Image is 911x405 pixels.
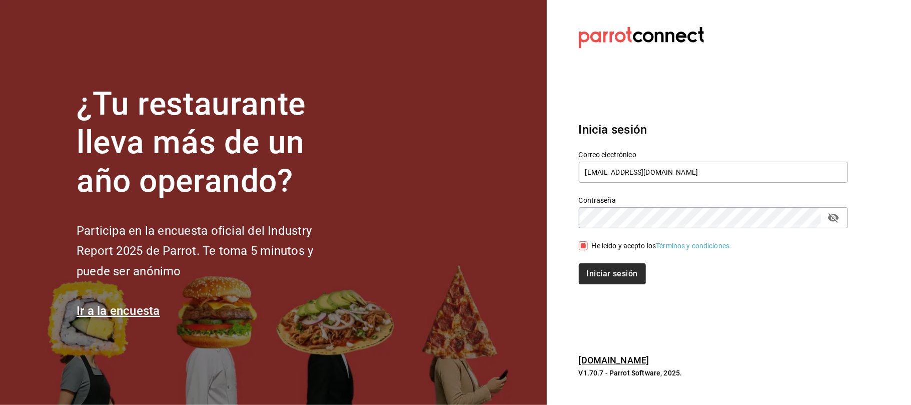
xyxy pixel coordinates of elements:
[77,304,160,318] a: Ir a la encuesta
[825,209,842,226] button: passwordField
[579,162,848,183] input: Ingresa tu correo electrónico
[579,263,646,284] button: Iniciar sesión
[579,121,848,139] h3: Inicia sesión
[592,241,732,251] div: He leído y acepto los
[579,152,848,159] label: Correo electrónico
[579,197,848,204] label: Contraseña
[579,355,649,365] a: [DOMAIN_NAME]
[77,221,347,282] h2: Participa en la encuesta oficial del Industry Report 2025 de Parrot. Te toma 5 minutos y puede se...
[656,242,731,250] a: Términos y condiciones.
[77,85,347,200] h1: ¿Tu restaurante lleva más de un año operando?
[579,368,848,378] p: V1.70.7 - Parrot Software, 2025.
